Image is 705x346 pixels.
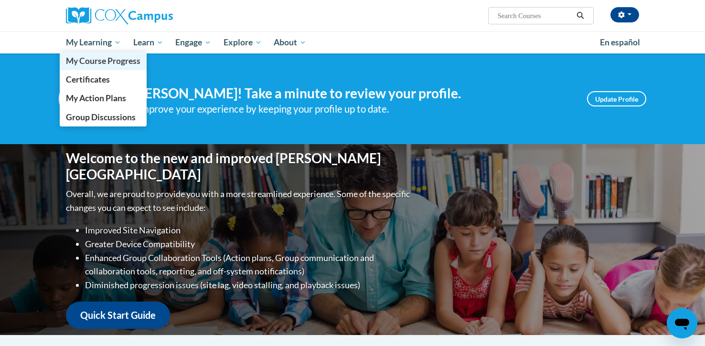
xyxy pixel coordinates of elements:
h1: Welcome to the new and improved [PERSON_NAME][GEOGRAPHIC_DATA] [66,150,412,182]
iframe: Button to launch messaging window [667,308,697,338]
span: My Action Plans [66,93,126,103]
span: Engage [175,37,211,48]
span: Group Discussions [66,112,136,122]
span: En español [600,37,640,47]
img: Profile Image [59,77,102,120]
li: Greater Device Compatibility [85,237,412,251]
button: Search [573,10,587,21]
a: My Learning [60,31,127,53]
li: Improved Site Navigation [85,223,412,237]
span: My Course Progress [66,56,140,66]
a: Group Discussions [60,108,147,126]
span: Certificates [66,74,110,84]
span: About [274,37,306,48]
a: Certificates [60,70,147,89]
img: Cox Campus [66,7,173,24]
span: Learn [133,37,163,48]
span: My Learning [66,37,121,48]
li: Enhanced Group Collaboration Tools (Action plans, Group communication and collaboration tools, re... [85,251,412,279]
p: Overall, we are proud to provide you with a more streamlined experience. Some of the specific cha... [66,187,412,215]
input: Search Courses [497,10,573,21]
a: Learn [127,31,170,53]
button: Account Settings [610,7,639,22]
span: Explore [224,37,262,48]
a: My Course Progress [60,52,147,70]
a: Cox Campus [66,7,247,24]
h4: Hi [PERSON_NAME]! Take a minute to review your profile. [116,85,573,102]
a: About [268,31,313,53]
div: Help improve your experience by keeping your profile up to date. [116,101,573,117]
li: Diminished progression issues (site lag, video stalling, and playback issues) [85,278,412,292]
a: Engage [169,31,217,53]
div: Main menu [52,31,653,53]
a: Quick Start Guide [66,302,170,329]
a: Update Profile [587,91,646,106]
a: En español [594,32,646,52]
a: My Action Plans [60,89,147,107]
a: Explore [217,31,268,53]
